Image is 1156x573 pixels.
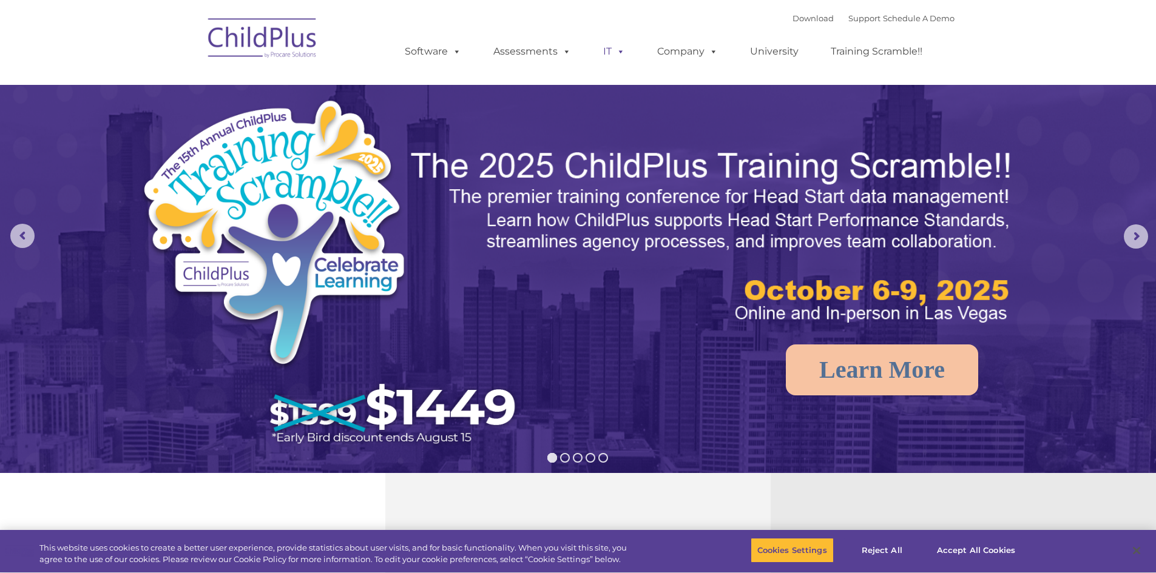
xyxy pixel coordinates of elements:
[819,39,935,64] a: Training Scramble!!
[481,39,583,64] a: Assessments
[786,344,978,395] a: Learn More
[645,39,730,64] a: Company
[393,39,473,64] a: Software
[738,39,811,64] a: University
[591,39,637,64] a: IT
[751,538,834,563] button: Cookies Settings
[202,10,323,70] img: ChildPlus by Procare Solutions
[1123,537,1150,564] button: Close
[930,538,1022,563] button: Accept All Cookies
[848,13,881,23] a: Support
[793,13,834,23] a: Download
[844,538,920,563] button: Reject All
[39,542,636,566] div: This website uses cookies to create a better user experience, provide statistics about user visit...
[793,13,955,23] font: |
[883,13,955,23] a: Schedule A Demo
